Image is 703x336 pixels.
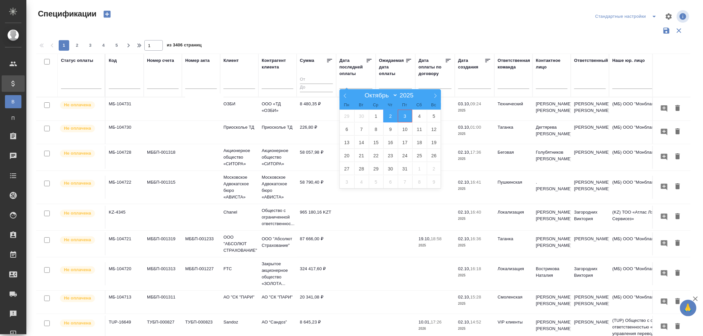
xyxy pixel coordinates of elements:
[494,146,533,169] td: Беговая
[458,325,491,332] p: 2025
[297,291,336,314] td: 20 341,08 ₽
[571,291,609,314] td: [PERSON_NAME] [PERSON_NAME]
[470,101,481,106] p: 09:24
[340,136,354,149] span: Октябрь 13, 2025
[427,136,441,149] span: Октябрь 19, 2025
[182,262,220,285] td: МББП-001227
[470,210,481,215] p: 16:40
[369,162,383,175] span: Октябрь 29, 2025
[419,325,452,332] p: 2026
[147,57,174,64] div: Номер счета
[458,320,470,324] p: 02.10,
[144,232,182,255] td: МББП-001319
[398,162,412,175] span: Октябрь 31, 2025
[458,150,470,155] p: 02.10,
[660,24,673,37] button: Сохранить фильтры
[680,300,696,316] button: 🙏
[412,136,427,149] span: Октябрь 18, 2025
[144,291,182,314] td: МББП-001311
[672,211,683,223] button: Удалить
[223,57,239,64] div: Клиент
[64,295,91,301] p: Не оплачена
[427,175,441,188] span: Ноябрь 9, 2025
[223,266,255,272] p: FTC
[609,232,688,255] td: (МБ) ООО "Монблан"
[412,162,427,175] span: Ноябрь 1, 2025
[672,151,683,163] button: Удалить
[8,115,18,121] span: П
[223,147,255,167] p: Акционерное общество «СИТОРА»
[494,97,533,120] td: Технический
[297,206,336,229] td: 965 180,16 KZT
[571,176,609,199] td: [PERSON_NAME] [PERSON_NAME]
[105,146,144,169] td: МБ-104728
[354,103,368,107] span: Вт
[609,291,688,314] td: (МБ) ООО "Монблан"
[223,294,255,300] p: АО "СК "ПАРИ"
[85,42,96,49] span: 3
[533,291,571,314] td: [PERSON_NAME] [PERSON_NAME]
[369,110,383,122] span: Октябрь 1, 2025
[64,180,91,187] p: Не оплачена
[64,320,91,326] p: Не оплачена
[412,149,427,162] span: Октябрь 25, 2025
[379,57,405,77] div: Ожидаемая дата оплаты
[419,320,431,324] p: 10.01,
[182,232,220,255] td: МББП-001233
[571,262,609,285] td: Загородних Виктория
[470,320,481,324] p: 14:52
[340,110,354,122] span: Сентябрь 29, 2025
[383,162,398,175] span: Октябрь 30, 2025
[427,123,441,136] span: Октябрь 12, 2025
[494,121,533,144] td: Таганка
[412,175,427,188] span: Ноябрь 8, 2025
[533,232,571,255] td: [PERSON_NAME] [PERSON_NAME]
[574,57,608,64] div: Ответственный
[470,125,481,130] p: 01:00
[458,156,491,162] p: 2025
[683,301,694,315] span: 🙏
[398,175,412,188] span: Ноябрь 7, 2025
[369,175,383,188] span: Ноябрь 5, 2025
[61,57,93,64] div: Статус оплаты
[144,146,182,169] td: МББП-001318
[64,237,91,243] p: Не оплачена
[98,42,109,49] span: 4
[5,95,21,108] a: В
[223,124,255,131] p: Приосколье ТД
[458,186,491,192] p: 2025
[672,181,683,193] button: Удалить
[369,149,383,162] span: Октябрь 22, 2025
[383,149,398,162] span: Октябрь 23, 2025
[398,110,412,122] span: Октябрь 3, 2025
[533,121,571,144] td: Дегтярева [PERSON_NAME]
[533,206,571,229] td: [PERSON_NAME] [PERSON_NAME]
[262,174,293,200] p: Московское Адвокатское бюро «АВИСТА»
[262,57,293,70] div: Контрагент клиента
[105,206,144,229] td: KZ-4345
[262,261,293,287] p: Закрытое акционерное общество «ЗОЛОТА...
[533,146,571,169] td: Голубятников [PERSON_NAME]
[300,84,333,92] input: До
[571,121,609,144] td: [PERSON_NAME]
[458,272,491,279] p: 2025
[431,236,442,241] p: 18:58
[354,136,369,149] span: Октябрь 14, 2025
[99,9,115,20] button: Создать
[571,206,609,229] td: Загородних Виктория
[8,98,18,105] span: В
[470,150,481,155] p: 17:36
[533,176,571,199] td: . [PERSON_NAME]
[470,180,481,185] p: 16:41
[458,216,491,222] p: 2025
[64,210,91,217] p: Не оплачена
[571,146,609,169] td: [PERSON_NAME]
[672,296,683,308] button: Удалить
[677,10,690,23] span: Посмотреть информацию
[223,101,255,107] p: ОЗБИ
[383,110,398,122] span: Октябрь 2, 2025
[397,103,412,107] span: Пт
[105,262,144,285] td: МБ-104720
[470,266,481,271] p: 16:18
[262,147,293,167] p: Акционерное общество «СИТОРА»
